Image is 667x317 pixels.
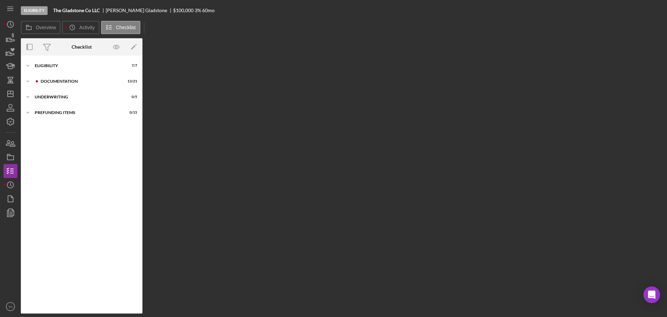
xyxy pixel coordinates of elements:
[195,8,201,13] div: 3 %
[21,21,60,34] button: Overview
[173,7,193,13] span: $100,000
[643,286,660,303] div: Open Intercom Messenger
[125,95,137,99] div: 0 / 5
[53,8,100,13] b: The Gladstone Co LLC
[35,95,120,99] div: Underwriting
[72,44,92,50] div: Checklist
[62,21,99,34] button: Activity
[101,21,140,34] button: Checklist
[3,300,17,314] button: YA
[36,25,56,30] label: Overview
[8,305,13,309] text: YA
[202,8,215,13] div: 60 mo
[79,25,94,30] label: Activity
[35,111,120,115] div: Prefunding Items
[35,64,120,68] div: Eligibility
[116,25,136,30] label: Checklist
[125,79,137,83] div: 13 / 21
[125,111,137,115] div: 0 / 15
[106,8,173,13] div: [PERSON_NAME] Gladstone
[125,64,137,68] div: 7 / 7
[21,6,48,15] div: Eligibility
[41,79,120,83] div: Documentation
